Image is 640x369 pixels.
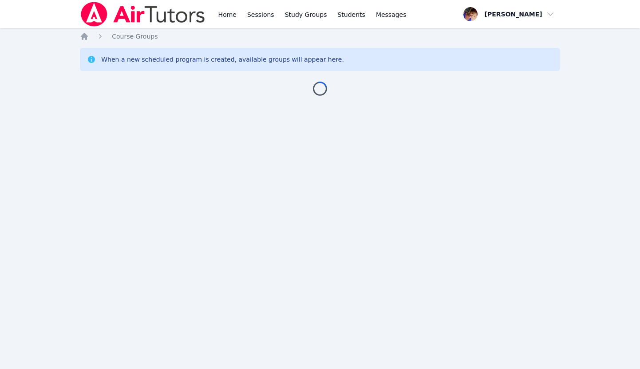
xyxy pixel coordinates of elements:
span: Course Groups [112,33,158,40]
img: Air Tutors [80,2,205,27]
nav: Breadcrumb [80,32,560,41]
div: When a new scheduled program is created, available groups will appear here. [101,55,344,64]
span: Messages [376,10,407,19]
a: Course Groups [112,32,158,41]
